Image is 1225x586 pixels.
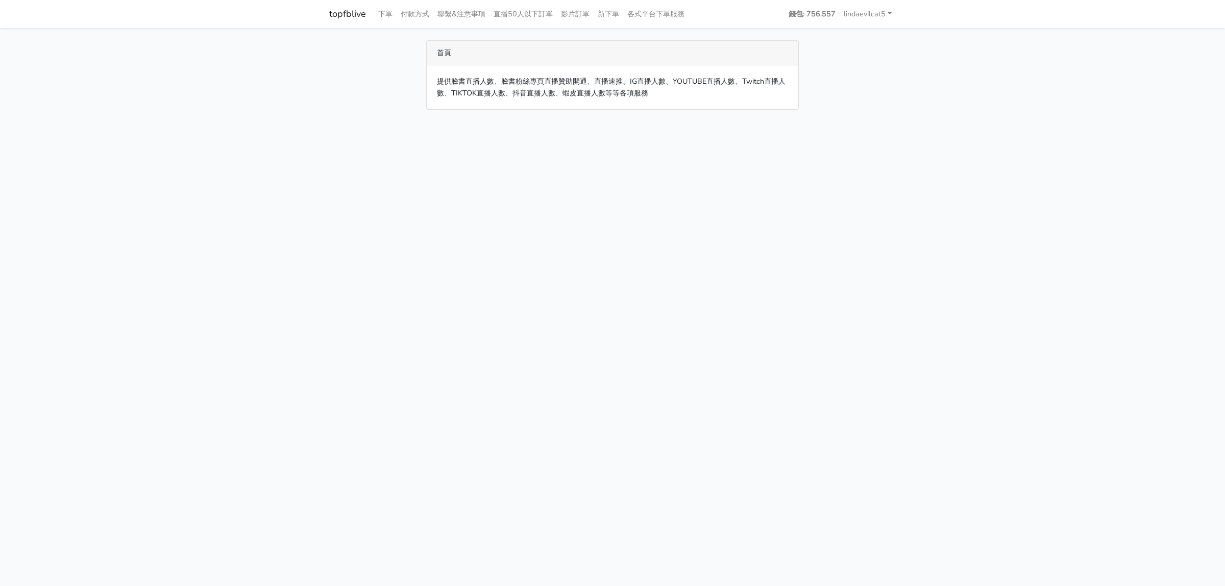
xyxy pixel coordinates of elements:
a: 下單 [374,4,397,24]
a: 影片訂單 [557,4,594,24]
a: 各式平台下單服務 [623,4,689,24]
a: 直播50人以下訂單 [489,4,557,24]
a: 錢包: 756.557 [785,4,840,24]
div: 提供臉書直播人數、臉書粉絲專頁直播贊助開通、直播速推、IG直播人數、YOUTUBE直播人數、Twitch直播人數、TIKTOK直播人數、抖音直播人數、蝦皮直播人數等等各項服務 [427,65,798,109]
a: 付款方式 [397,4,433,24]
strong: 錢包: 756.557 [789,9,836,19]
a: 聯繫&注意事項 [433,4,489,24]
div: 首頁 [427,41,798,65]
a: topfblive [329,4,366,24]
a: lindaevilcat5 [840,4,896,24]
a: 新下單 [594,4,623,24]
